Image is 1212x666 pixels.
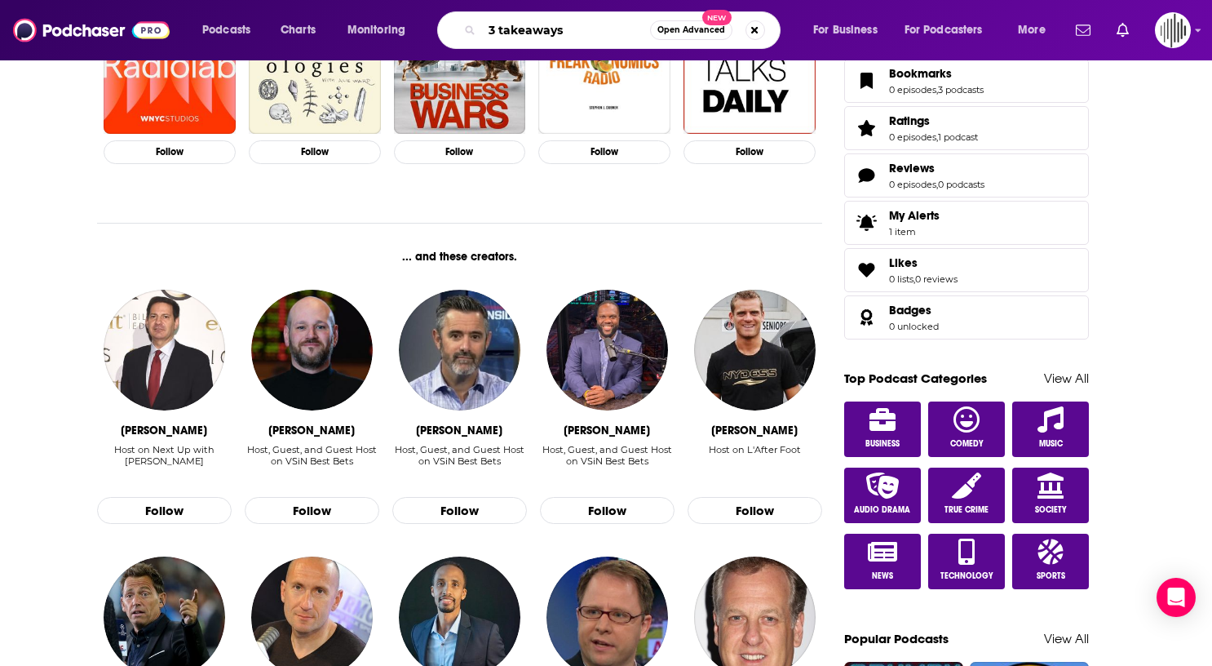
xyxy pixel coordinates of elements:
button: open menu [1006,17,1066,43]
div: Host on L'After Foot [709,444,801,479]
span: Bookmarks [844,59,1089,103]
img: Business Wars [394,2,526,134]
button: Follow [688,497,822,525]
span: , [936,179,938,190]
button: Follow [538,140,670,164]
span: Badges [889,303,931,317]
button: open menu [802,17,898,43]
span: Business [865,439,900,449]
button: open menu [336,17,427,43]
span: Bookmarks [889,66,952,81]
a: View All [1044,631,1089,646]
div: Host, Guest, and Guest Host on VSiN Best Bets [245,444,379,479]
button: Follow [683,140,816,164]
button: Follow [245,497,379,525]
button: Open AdvancedNew [650,20,732,40]
div: Host, Guest, and Guest Host on VSiN Best Bets [392,444,527,479]
button: Follow [394,140,526,164]
button: Follow [392,497,527,525]
a: Likes [889,255,958,270]
a: Business [844,402,921,457]
span: Logged in as gpg2 [1155,12,1191,48]
div: Host on Next Up with Mark Halperin [97,444,232,479]
a: Popular Podcasts [844,631,949,646]
a: News [844,534,921,589]
button: Follow [249,140,381,164]
span: For Business [813,19,878,42]
div: Host, Guest, and Guest Host on VSiN Best Bets [392,444,527,467]
a: Reviews [850,164,882,187]
input: Search podcasts, credits, & more... [482,17,650,43]
div: Jerome Rothen [711,424,798,437]
span: 1 item [889,226,940,238]
span: News [872,571,893,581]
a: Charts [270,17,325,43]
a: Reviews [889,161,984,175]
a: 0 episodes [889,84,936,95]
span: Podcasts [202,19,250,42]
a: Comedy [928,402,1005,457]
span: My Alerts [889,208,940,223]
a: Badges [889,303,939,317]
div: Mark Halperin [121,424,207,437]
div: Femi Abebefe [564,424,650,437]
span: Ratings [889,113,930,128]
img: TED Talks Daily [683,2,816,134]
div: Dave Ross [416,424,502,437]
span: Likes [889,255,918,270]
a: Femi Abebefe [546,290,667,411]
span: New [702,10,732,25]
a: 0 reviews [915,273,958,285]
a: Bookmarks [889,66,984,81]
span: Charts [281,19,316,42]
a: Ratings [850,117,882,140]
img: Wes Reynolds [251,290,372,411]
img: Podchaser - Follow, Share and Rate Podcasts [13,15,170,46]
a: 0 podcasts [938,179,984,190]
a: Likes [850,259,882,282]
span: Audio Drama [854,505,910,515]
button: open menu [191,17,272,43]
a: 0 episodes [889,179,936,190]
a: Mark Halperin [104,290,224,411]
a: Society [1012,468,1089,523]
button: Follow [540,497,675,525]
a: Technology [928,534,1005,589]
a: Bookmarks [850,69,882,92]
a: 0 episodes [889,131,936,143]
span: , [913,273,915,285]
div: ... and these creators. [97,250,822,264]
a: 1 podcast [938,131,978,143]
img: Dave Ross [399,290,520,411]
button: Follow [104,140,236,164]
img: Jerome Rothen [694,290,815,411]
span: Reviews [889,161,935,175]
a: Ratings [889,113,978,128]
button: Follow [97,497,232,525]
a: Freakonomics Radio [538,2,670,134]
span: , [936,84,938,95]
span: Comedy [950,439,984,449]
a: Show notifications dropdown [1069,16,1097,44]
img: Ologies with Alie Ward [249,2,381,134]
img: User Profile [1155,12,1191,48]
a: My Alerts [844,201,1089,245]
span: Open Advanced [657,26,725,34]
span: More [1018,19,1046,42]
a: Sports [1012,534,1089,589]
span: My Alerts [850,211,882,234]
a: Radiolab [104,2,236,134]
div: Host on Next Up with [PERSON_NAME] [97,444,232,467]
a: Show notifications dropdown [1110,16,1135,44]
span: True Crime [944,505,989,515]
div: Host, Guest, and Guest Host on VSiN Best Bets [540,444,675,467]
div: Host, Guest, and Guest Host on VSiN Best Bets [245,444,379,467]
